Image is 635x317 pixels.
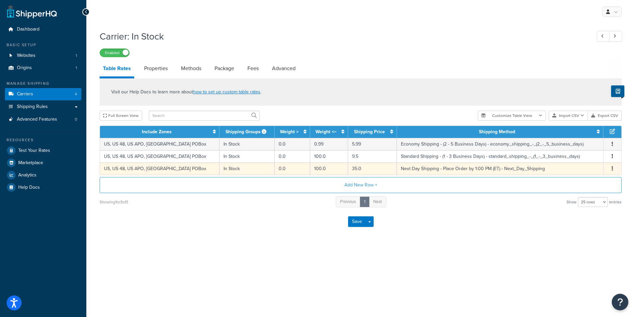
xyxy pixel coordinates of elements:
[244,60,262,76] a: Fees
[5,113,81,126] a: Advanced Features0
[5,50,81,62] a: Websites1
[369,196,386,207] a: Next
[220,138,274,150] td: In Stock
[100,49,129,57] label: Enabled
[275,138,310,150] td: 0.0
[348,162,397,175] td: 35.0
[5,81,81,86] div: Manage Shipping
[5,62,81,74] a: Origins1
[5,88,81,100] li: Carriers
[269,60,299,76] a: Advanced
[567,197,577,207] span: Show
[397,162,603,175] td: Next Day Shipping - Place Order by 1:00 PM (ET) - Next_Day_Shipping
[5,42,81,48] div: Basic Setup
[100,30,585,43] h1: Carrier: In Stock
[549,111,588,121] button: Import CSV
[18,172,37,178] span: Analytics
[397,138,603,150] td: Economy Shipping - (2 - 5 Business Days) - economy_shipping_-_(2_-_5_business_days)
[193,88,260,95] a: how to set up custom table rates
[18,185,40,190] span: Help Docs
[588,111,622,121] button: Export CSV
[478,111,546,121] button: Customize Table View
[612,294,628,310] button: Open Resource Center
[5,23,81,36] a: Dashboard
[5,88,81,100] a: Carriers4
[5,137,81,143] div: Resources
[18,160,43,166] span: Marketplace
[348,138,397,150] td: 5.99
[17,117,57,122] span: Advanced Features
[142,128,172,135] a: Include Zones
[18,148,50,154] span: Test Your Rates
[310,162,348,175] td: 100.0
[336,196,360,207] a: Previous
[360,196,370,207] a: 1
[17,91,33,97] span: Carriers
[149,111,260,121] input: Search
[178,60,205,76] a: Methods
[280,128,299,135] a: Weight >
[100,138,220,150] td: US, US 48, US APO, [GEOGRAPHIC_DATA] POBox
[611,85,624,97] button: Show Help Docs
[17,65,32,71] span: Origins
[5,50,81,62] li: Websites
[348,216,366,227] button: Save
[100,150,220,162] td: US, US 48, US APO, [GEOGRAPHIC_DATA] POBox
[5,157,81,169] a: Marketplace
[316,128,336,135] a: Weight <=
[100,162,220,175] td: US, US 48, US APO, [GEOGRAPHIC_DATA] POBox
[220,162,274,175] td: In Stock
[211,60,237,76] a: Package
[348,150,397,162] td: 9.5
[397,150,603,162] td: Standard Shipping - (1 - 3 Business Days) - standard_shipping_-_(1_-_3_business_days)
[111,88,261,96] p: Visit our Help Docs to learn more about .
[141,60,171,76] a: Properties
[76,65,77,71] span: 1
[100,197,128,207] div: Showing 1 to 3 of 3
[76,53,77,58] span: 1
[310,138,348,150] td: 0.99
[75,91,77,97] span: 4
[17,104,48,110] span: Shipping Rules
[100,111,142,121] button: Full Screen View
[275,162,310,175] td: 0.0
[17,27,40,32] span: Dashboard
[373,198,382,205] span: Next
[597,31,610,42] a: Previous Record
[609,31,622,42] a: Next Record
[5,62,81,74] li: Origins
[5,113,81,126] li: Advanced Features
[100,60,134,78] a: Table Rates
[5,101,81,113] a: Shipping Rules
[479,128,515,135] a: Shipping Method
[75,117,77,122] span: 0
[100,177,622,193] button: Add New Row +
[220,126,274,138] th: Shipping Groups
[5,169,81,181] a: Analytics
[354,128,385,135] a: Shipping Price
[275,150,310,162] td: 0.0
[310,150,348,162] td: 100.0
[17,53,36,58] span: Websites
[220,150,274,162] td: In Stock
[340,198,356,205] span: Previous
[5,145,81,157] a: Test Your Rates
[5,181,81,193] a: Help Docs
[609,197,622,207] span: entries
